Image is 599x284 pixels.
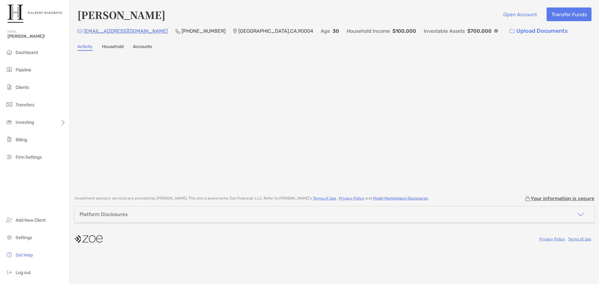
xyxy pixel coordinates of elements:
a: Model Marketplace Disclosures [373,196,428,200]
img: settings icon [6,233,13,241]
a: Terms of Use [313,196,336,200]
a: Activity [77,44,93,51]
img: clients icon [6,83,13,91]
span: Add New Client [16,218,46,223]
img: Location Icon [233,29,237,34]
a: Privacy Policy [339,196,364,200]
img: transfers icon [6,101,13,108]
p: $700,000 [467,27,492,35]
img: button icon [509,29,515,33]
span: Get Help [16,253,33,258]
span: Billing [16,137,27,142]
span: Dashboard [16,50,38,55]
span: Pipeline [16,67,31,73]
p: Age [321,27,330,35]
p: Household Income [347,27,390,35]
span: Log out [16,270,31,275]
button: Transfer Funds [547,7,592,21]
span: Settings [16,235,32,240]
a: Upload Documents [505,24,572,38]
a: Accounts [133,44,152,51]
p: 30 [333,27,339,35]
span: [PERSON_NAME]! [7,34,66,39]
p: [EMAIL_ADDRESS][DOMAIN_NAME] [84,27,168,35]
span: Transfers [16,102,34,108]
p: Your information is secure [531,195,594,201]
img: Email Icon [77,29,82,33]
span: Investing [16,120,34,125]
span: Firm Settings [16,155,42,160]
img: Zoe Logo [7,2,62,25]
p: [PHONE_NUMBER] [182,27,226,35]
a: Privacy Policy [539,237,565,241]
img: billing icon [6,136,13,143]
img: dashboard icon [6,48,13,56]
div: Platform Disclosures [80,211,128,217]
a: Household [102,44,124,51]
img: logout icon [6,268,13,276]
img: pipeline icon [6,66,13,73]
img: Info Icon [494,29,498,33]
span: Clients [16,85,29,90]
button: Open Account [498,7,542,21]
img: add_new_client icon [6,216,13,224]
p: [GEOGRAPHIC_DATA] , CA , 90004 [238,27,313,35]
img: Phone Icon [175,29,180,34]
img: firm-settings icon [6,153,13,161]
img: icon arrow [577,211,584,218]
img: company logo [75,232,103,246]
a: Terms of Use [568,237,591,241]
img: get-help icon [6,251,13,258]
img: investing icon [6,118,13,126]
h4: [PERSON_NAME] [77,7,165,22]
p: Investment advisory services are provided by [PERSON_NAME] . This site is powered by Zoe Financia... [75,196,429,201]
p: $100,000 [392,27,416,35]
p: Investable Assets [424,27,465,35]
